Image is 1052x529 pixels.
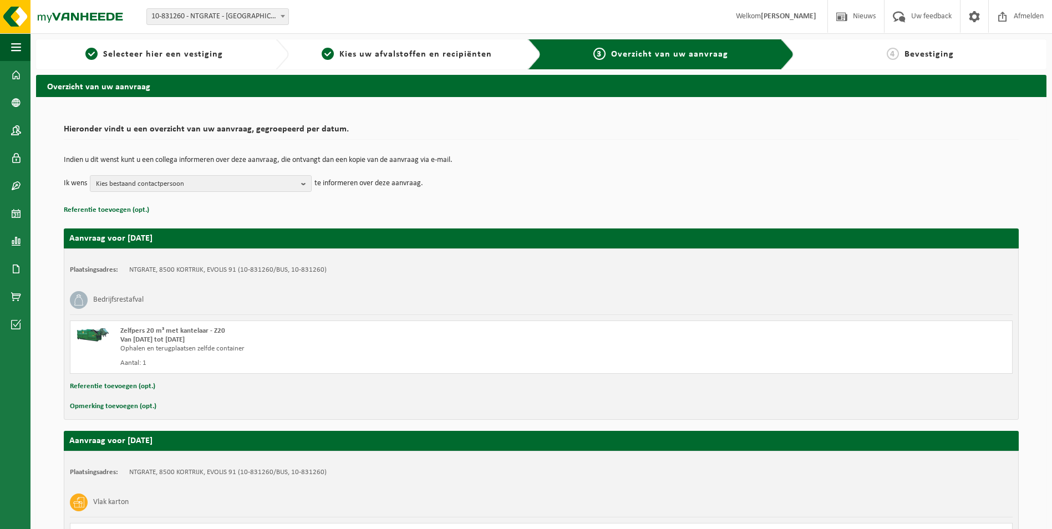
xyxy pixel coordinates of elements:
[70,399,156,414] button: Opmerking toevoegen (opt.)
[322,48,334,60] span: 2
[294,48,520,61] a: 2Kies uw afvalstoffen en recipiënten
[64,125,1019,140] h2: Hieronder vindt u een overzicht van uw aanvraag, gegroepeerd per datum.
[120,344,586,353] div: Ophalen en terugplaatsen zelfde container
[42,48,267,61] a: 1Selecteer hier een vestiging
[85,48,98,60] span: 1
[339,50,492,59] span: Kies uw afvalstoffen en recipiënten
[70,266,118,273] strong: Plaatsingsadres:
[120,327,225,334] span: Zelfpers 20 m³ met kantelaar - Z20
[36,75,1046,96] h2: Overzicht van uw aanvraag
[314,175,423,192] p: te informeren over deze aanvraag.
[129,266,327,274] td: NTGRATE, 8500 KORTRIJK, EVOLIS 91 (10-831260/BUS, 10-831260)
[93,291,144,309] h3: Bedrijfsrestafval
[103,50,223,59] span: Selecteer hier een vestiging
[93,494,129,511] h3: Vlak karton
[69,436,153,445] strong: Aanvraag voor [DATE]
[76,327,109,343] img: HK-XZ-20-GN-01.png
[96,176,297,192] span: Kies bestaand contactpersoon
[593,48,606,60] span: 3
[64,203,149,217] button: Referentie toevoegen (opt.)
[70,469,118,476] strong: Plaatsingsadres:
[761,12,816,21] strong: [PERSON_NAME]
[70,379,155,394] button: Referentie toevoegen (opt.)
[64,156,1019,164] p: Indien u dit wenst kunt u een collega informeren over deze aanvraag, die ontvangt dan een kopie v...
[120,336,185,343] strong: Van [DATE] tot [DATE]
[147,9,288,24] span: 10-831260 - NTGRATE - KORTRIJK
[904,50,954,59] span: Bevestiging
[146,8,289,25] span: 10-831260 - NTGRATE - KORTRIJK
[129,468,327,477] td: NTGRATE, 8500 KORTRIJK, EVOLIS 91 (10-831260/BUS, 10-831260)
[887,48,899,60] span: 4
[120,359,586,368] div: Aantal: 1
[90,175,312,192] button: Kies bestaand contactpersoon
[611,50,728,59] span: Overzicht van uw aanvraag
[69,234,153,243] strong: Aanvraag voor [DATE]
[64,175,87,192] p: Ik wens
